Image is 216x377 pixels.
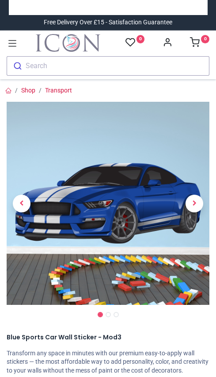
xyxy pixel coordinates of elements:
[45,87,72,94] a: Transport
[44,18,172,27] div: Free Delivery Over £15 - Satisfaction Guarantee
[15,3,201,12] iframe: Customer reviews powered by Trustpilot
[190,40,209,47] a: 0
[26,62,47,69] div: Search
[136,35,145,43] sup: 0
[7,102,209,305] img: Blue Sports Car Wall Sticker - Mod3
[125,37,145,48] a: 0
[13,195,30,212] span: Previous
[36,34,100,52] img: Icon Wall Stickers
[7,333,209,342] h1: Blue Sports Car Wall Sticker - Mod3
[21,87,35,94] a: Shop
[7,132,37,274] a: Previous
[7,56,209,76] button: Search
[163,40,172,47] a: Account Info
[186,195,203,212] span: Next
[36,34,100,52] a: Logo of Icon Wall Stickers
[201,35,209,43] sup: 0
[179,132,209,274] a: Next
[7,349,209,375] p: Transform any space in minutes with our premium easy-to-apply wall stickers — the most affordable...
